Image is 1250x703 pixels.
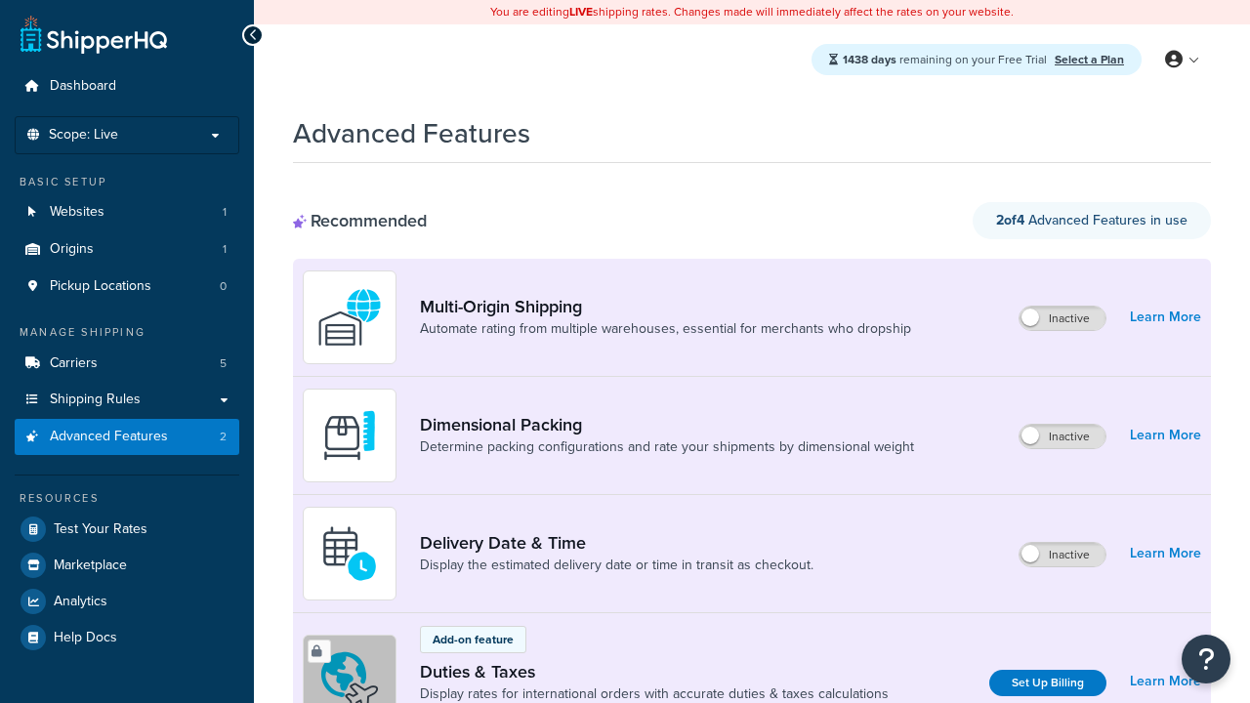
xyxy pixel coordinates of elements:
[420,532,813,554] a: Delivery Date & Time
[420,661,889,682] a: Duties & Taxes
[54,521,147,538] span: Test Your Rates
[1020,307,1105,330] label: Inactive
[15,346,239,382] a: Carriers5
[315,283,384,351] img: WatD5o0RtDAAAAAElFTkSuQmCC
[50,204,104,221] span: Websites
[54,630,117,646] span: Help Docs
[1130,422,1201,449] a: Learn More
[15,68,239,104] a: Dashboard
[420,437,914,457] a: Determine packing configurations and rate your shipments by dimensional weight
[996,210,1024,230] strong: 2 of 4
[15,269,239,305] a: Pickup Locations0
[15,269,239,305] li: Pickup Locations
[1130,540,1201,567] a: Learn More
[15,419,239,455] a: Advanced Features2
[15,419,239,455] li: Advanced Features
[1182,635,1230,683] button: Open Resource Center
[15,346,239,382] li: Carriers
[293,114,530,152] h1: Advanced Features
[1130,668,1201,695] a: Learn More
[15,512,239,547] a: Test Your Rates
[15,194,239,230] a: Websites1
[54,558,127,574] span: Marketplace
[50,392,141,408] span: Shipping Rules
[15,324,239,341] div: Manage Shipping
[420,319,911,339] a: Automate rating from multiple warehouses, essential for merchants who dropship
[220,278,227,295] span: 0
[223,204,227,221] span: 1
[1020,543,1105,566] label: Inactive
[54,594,107,610] span: Analytics
[15,584,239,619] a: Analytics
[15,194,239,230] li: Websites
[433,631,514,648] p: Add-on feature
[420,296,911,317] a: Multi-Origin Shipping
[420,414,914,435] a: Dimensional Packing
[843,51,896,68] strong: 1438 days
[1130,304,1201,331] a: Learn More
[15,382,239,418] a: Shipping Rules
[50,241,94,258] span: Origins
[843,51,1050,68] span: remaining on your Free Trial
[15,231,239,268] li: Origins
[50,278,151,295] span: Pickup Locations
[996,210,1187,230] span: Advanced Features in use
[49,127,118,144] span: Scope: Live
[50,78,116,95] span: Dashboard
[315,401,384,470] img: DTVBYsAAAAAASUVORK5CYII=
[315,519,384,588] img: gfkeb5ejjkALwAAAABJRU5ErkJggg==
[15,620,239,655] a: Help Docs
[1020,425,1105,448] label: Inactive
[220,429,227,445] span: 2
[223,241,227,258] span: 1
[15,231,239,268] a: Origins1
[989,670,1106,696] a: Set Up Billing
[1055,51,1124,68] a: Select a Plan
[15,548,239,583] a: Marketplace
[50,429,168,445] span: Advanced Features
[220,355,227,372] span: 5
[569,3,593,21] b: LIVE
[420,556,813,575] a: Display the estimated delivery date or time in transit as checkout.
[15,174,239,190] div: Basic Setup
[50,355,98,372] span: Carriers
[15,490,239,507] div: Resources
[293,210,427,231] div: Recommended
